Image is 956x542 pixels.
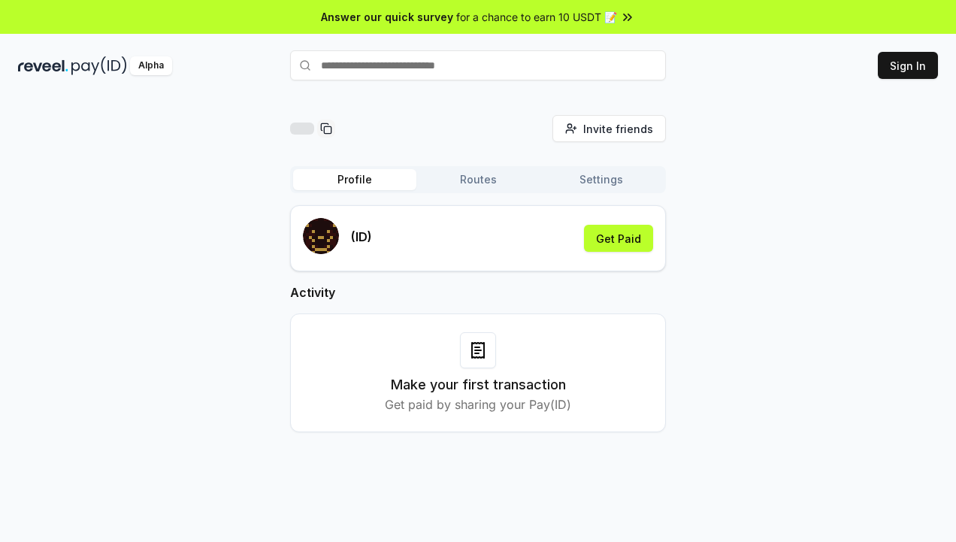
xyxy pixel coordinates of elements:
img: pay_id [71,56,127,75]
button: Get Paid [584,225,653,252]
button: Invite friends [552,115,666,142]
span: for a chance to earn 10 USDT 📝 [456,9,617,25]
button: Settings [540,169,663,190]
button: Sign In [878,52,938,79]
button: Profile [293,169,416,190]
p: Get paid by sharing your Pay(ID) [385,395,571,413]
button: Routes [416,169,540,190]
h2: Activity [290,283,666,301]
p: (ID) [351,228,372,246]
span: Answer our quick survey [321,9,453,25]
img: reveel_dark [18,56,68,75]
span: Invite friends [583,121,653,137]
div: Alpha [130,56,172,75]
h3: Make your first transaction [391,374,566,395]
